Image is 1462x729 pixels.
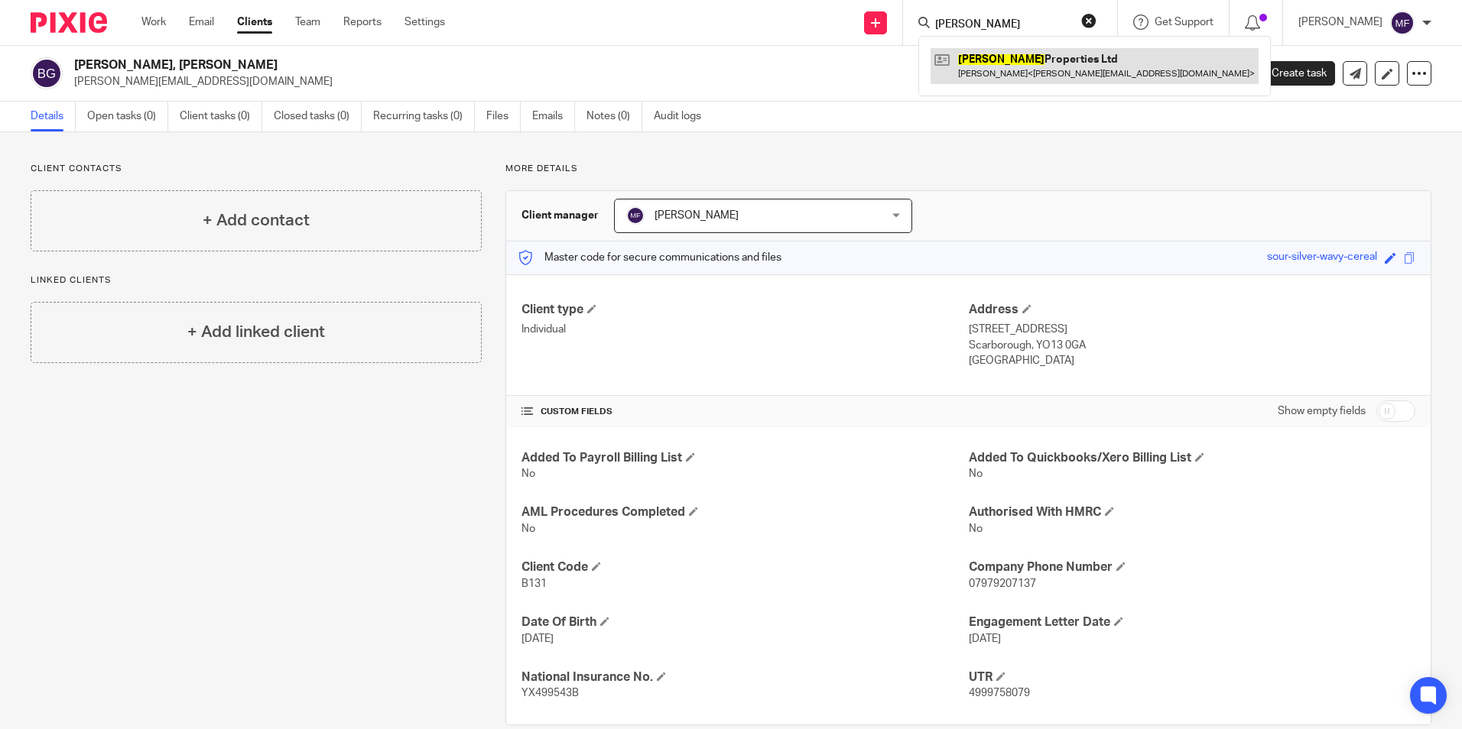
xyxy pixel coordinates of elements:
label: Show empty fields [1278,403,1366,419]
a: Files [486,102,521,131]
a: Work [141,15,166,30]
h4: Engagement Letter Date [969,614,1415,630]
p: [PERSON_NAME][EMAIL_ADDRESS][DOMAIN_NAME] [74,74,1223,89]
p: [GEOGRAPHIC_DATA] [969,353,1415,368]
img: Pixie [31,12,107,33]
h4: National Insurance No. [521,669,968,685]
img: svg%3E [1390,11,1415,35]
a: Team [295,15,320,30]
a: Clients [237,15,272,30]
h4: Added To Payroll Billing List [521,450,968,466]
a: Notes (0) [586,102,642,131]
a: Recurring tasks (0) [373,102,475,131]
h4: Client Code [521,559,968,575]
h4: Address [969,302,1415,318]
h4: CUSTOM FIELDS [521,406,968,418]
p: Linked clients [31,274,482,287]
span: No [969,468,983,479]
a: Settings [404,15,445,30]
p: More details [505,163,1431,175]
span: [PERSON_NAME] [655,210,739,221]
span: [DATE] [969,633,1001,644]
p: Master code for secure communications and files [518,250,781,265]
a: Details [31,102,76,131]
p: [STREET_ADDRESS] [969,322,1415,337]
a: Emails [532,102,575,131]
a: Open tasks (0) [87,102,168,131]
span: 07979207137 [969,578,1036,589]
span: [DATE] [521,633,554,644]
h4: Authorised With HMRC [969,504,1415,520]
a: Reports [343,15,382,30]
p: Scarborough, YO13 0GA [969,338,1415,353]
span: YX499543B [521,688,579,698]
img: svg%3E [31,57,63,89]
input: Search [934,18,1071,32]
span: Get Support [1155,17,1213,28]
h2: [PERSON_NAME], [PERSON_NAME] [74,57,993,73]
h3: Client manager [521,208,599,223]
h4: Added To Quickbooks/Xero Billing List [969,450,1415,466]
span: 4999758079 [969,688,1030,698]
a: Create task [1246,61,1335,86]
p: Client contacts [31,163,482,175]
h4: Date Of Birth [521,614,968,630]
h4: Company Phone Number [969,559,1415,575]
span: No [521,468,535,479]
img: svg%3E [626,206,645,225]
a: Email [189,15,214,30]
a: Closed tasks (0) [274,102,362,131]
h4: AML Procedures Completed [521,504,968,520]
p: Individual [521,322,968,337]
h4: + Add contact [203,209,310,232]
h4: UTR [969,669,1415,685]
p: [PERSON_NAME] [1298,15,1382,30]
h4: Client type [521,302,968,318]
span: B131 [521,578,547,589]
span: No [969,523,983,534]
button: Clear [1081,13,1096,28]
span: No [521,523,535,534]
div: sour-silver-wavy-cereal [1267,249,1377,267]
a: Audit logs [654,102,713,131]
a: Client tasks (0) [180,102,262,131]
h4: + Add linked client [187,320,325,344]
